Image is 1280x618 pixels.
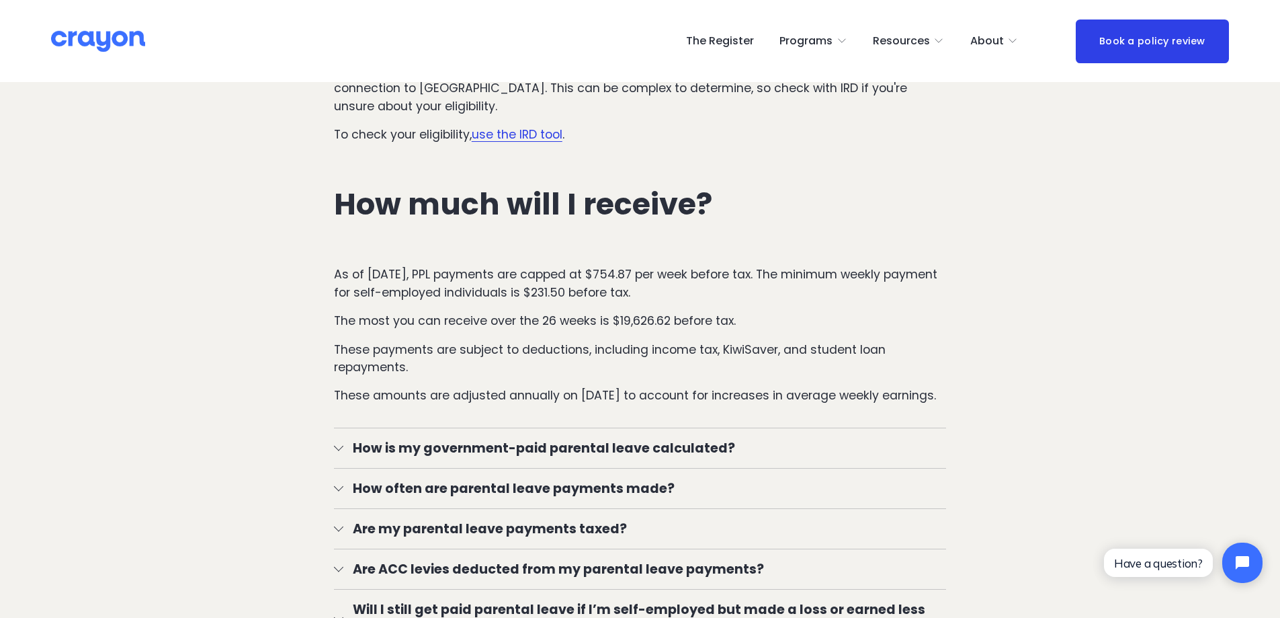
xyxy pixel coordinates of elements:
[1076,20,1229,63] a: Book a policy review
[873,30,945,52] a: folder dropdown
[779,32,833,51] span: Programs
[51,30,145,53] img: Crayon
[343,559,946,579] span: Are ACC levies deducted from my parental leave payments?
[334,62,946,115] p: Non-citizens or non-[DEMOGRAPHIC_DATA] may qualify for paid parental leave if they have a suffici...
[334,549,946,589] button: Are ACC levies deducted from my parental leave payments?
[334,387,946,404] p: These amounts are adjusted annually on [DATE] to account for increases in average weekly earnings.
[334,312,946,330] p: The most you can receive over the 26 weeks is $19,626.62 before tax.
[334,428,946,468] button: How is my government-paid parental leave calculated?
[343,479,946,498] span: How often are parental leave payments made?
[873,32,930,51] span: Resources
[343,519,946,539] span: Are my parental leave payments taxed?
[334,126,946,143] p: To check your eligibility, .
[334,188,946,221] h2: How much will I receive?
[970,32,1004,51] span: About
[779,30,847,52] a: folder dropdown
[472,126,562,143] a: use the IRD tool
[334,469,946,508] button: How often are parental leave payments made?
[686,30,754,52] a: The Register
[1093,531,1274,594] iframe: Tidio Chat
[334,341,946,377] p: These payments are subject to deductions, including income tax, KiwiSaver, and student loan repay...
[334,266,946,301] p: As of [DATE], PPL payments are capped at $754.87 per week before tax. The minimum weekly payment ...
[334,509,946,549] button: Are my parental leave payments taxed?
[970,30,1019,52] a: folder dropdown
[343,438,946,458] span: How is my government-paid parental leave calculated?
